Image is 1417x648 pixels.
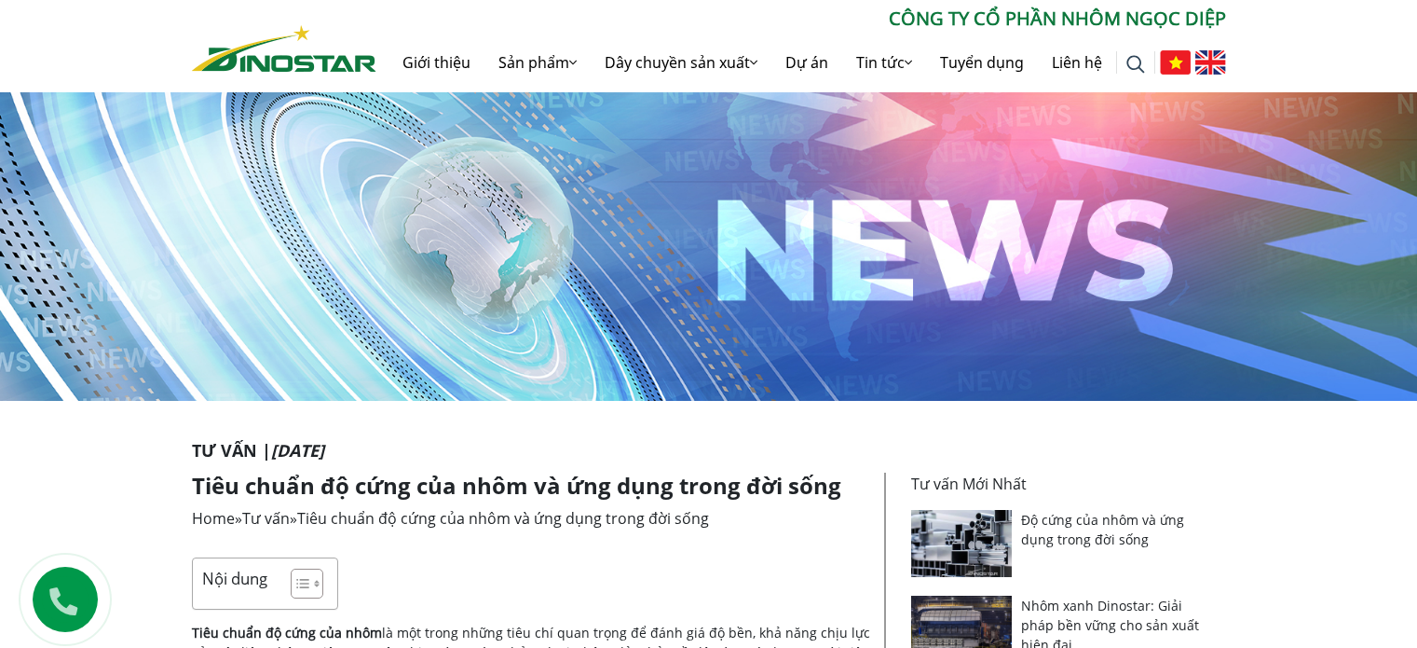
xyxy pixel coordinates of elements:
img: search [1126,55,1145,74]
a: Tuyển dụng [926,33,1038,92]
img: Nhôm Dinostar [192,25,376,72]
a: Dự án [771,33,842,92]
h1: Tiêu chuẩn độ cứng của nhôm và ứng dụng trong đời sống [192,473,870,500]
a: Sản phẩm [484,33,591,92]
a: Home [192,508,235,529]
a: Giới thiệu [388,33,484,92]
p: Tư vấn | [192,438,1226,463]
p: Nội dung [202,568,267,589]
a: Liên hệ [1038,33,1116,92]
span: Tiêu chuẩn độ cứng của nhôm và ứng dụng trong đời sống [297,508,709,529]
a: Độ cứng của nhôm và ứng dụng trong đời sống [1021,511,1184,548]
img: English [1195,50,1226,75]
img: Tiếng Việt [1160,50,1191,75]
i: [DATE] [271,439,324,462]
strong: Tiêu chuẩn độ cứng của nhôm [192,624,382,641]
a: Dây chuyền sản xuất [591,33,771,92]
a: Toggle Table of Content [277,568,319,600]
img: Độ cứng của nhôm và ứng dụng trong đời sống [911,510,1013,577]
a: Tin tức [842,33,926,92]
p: Tư vấn Mới Nhất [911,473,1215,495]
a: Tư vấn [242,508,290,529]
p: CÔNG TY CỔ PHẦN NHÔM NGỌC DIỆP [376,5,1226,33]
span: » » [192,508,709,529]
